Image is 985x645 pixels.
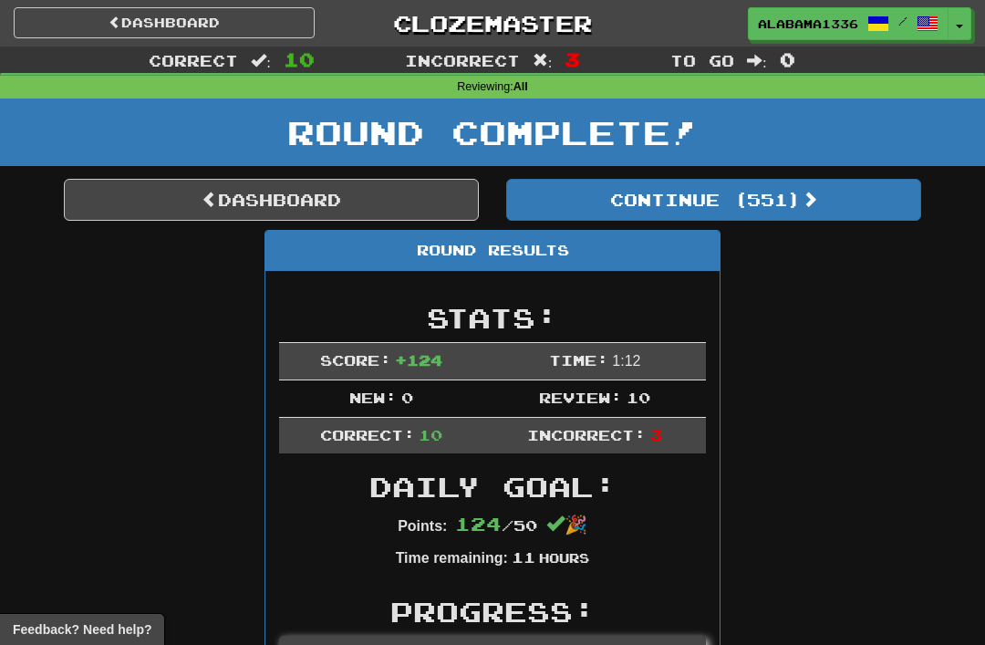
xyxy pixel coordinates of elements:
span: To go [670,51,734,69]
a: Dashboard [64,179,479,221]
span: / [898,15,907,27]
span: / 50 [455,516,537,534]
a: alabama1336 / [748,7,949,40]
span: 11 [512,548,535,566]
h1: Round Complete! [6,114,979,151]
a: Clozemaster [342,7,643,39]
span: + 124 [395,351,442,369]
span: : [251,53,271,68]
span: 10 [419,426,442,443]
span: : [533,53,553,68]
span: Review: [539,389,622,406]
h2: Stats: [279,303,706,333]
span: Open feedback widget [13,620,151,639]
small: Hours [539,550,589,566]
span: 3 [565,48,580,70]
span: Incorrect [405,51,520,69]
h2: Progress: [279,597,706,627]
span: Incorrect: [527,426,646,443]
span: 3 [650,426,662,443]
span: 10 [284,48,315,70]
strong: Points: [398,518,447,534]
span: Score: [320,351,391,369]
span: 0 [401,389,413,406]
span: Time: [549,351,608,369]
span: 0 [780,48,795,70]
span: New: [349,389,397,406]
strong: Time remaining: [396,550,508,566]
span: 10 [627,389,650,406]
span: alabama1336 [758,16,858,32]
a: Dashboard [14,7,315,38]
span: 124 [455,513,502,535]
span: 🎉 [546,515,587,535]
div: Round Results [265,231,720,271]
span: Correct: [320,426,415,443]
span: : [747,53,767,68]
strong: All [513,80,528,93]
button: Continue (551) [506,179,921,221]
h2: Daily Goal: [279,472,706,502]
span: Correct [149,51,238,69]
span: 1 : 12 [612,353,640,369]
